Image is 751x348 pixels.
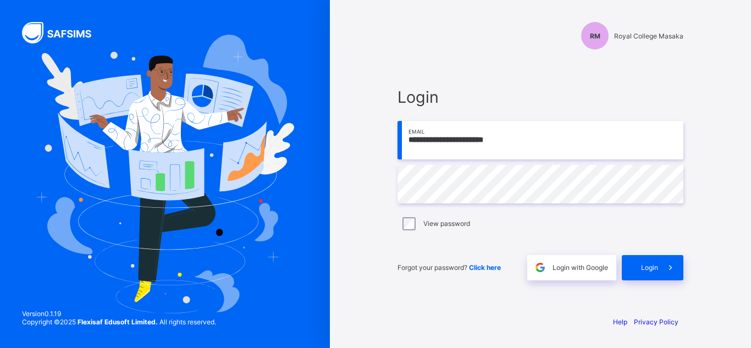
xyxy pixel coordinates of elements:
a: Privacy Policy [634,318,678,326]
img: SAFSIMS Logo [22,22,104,43]
label: View password [423,219,470,228]
img: Hero Image [36,35,295,313]
span: Login [397,87,683,107]
a: Help [613,318,627,326]
span: Forgot your password? [397,263,501,272]
span: Copyright © 2025 All rights reserved. [22,318,216,326]
span: Royal College Masaka [614,32,683,40]
strong: Flexisaf Edusoft Limited. [78,318,158,326]
a: Click here [469,263,501,272]
span: Version 0.1.19 [22,310,216,318]
span: Login with Google [553,263,608,272]
span: Login [641,263,658,272]
img: google.396cfc9801f0270233282035f929180a.svg [534,261,546,274]
span: RM [590,32,600,40]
